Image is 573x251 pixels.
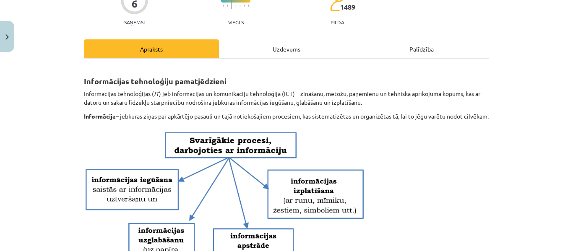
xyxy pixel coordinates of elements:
[5,34,9,40] img: icon-close-lesson-0947bae3869378f0d4975bcd49f059093ad1ed9edebbc8119c70593378902aed.svg
[84,89,489,107] p: Informācijas tehnoloģijas ( ) jeb informācijas un komunikāciju tehnoloģija (ICT) – zināšanu, meto...
[219,39,354,58] div: Uzdevums
[121,19,148,25] p: Saņemsi
[228,19,244,25] p: Viegls
[235,5,236,7] img: icon-short-line-57e1e144782c952c97e751825c79c345078a6d821885a25fce030b3d8c18986b.svg
[227,5,228,7] img: icon-short-line-57e1e144782c952c97e751825c79c345078a6d821885a25fce030b3d8c18986b.svg
[354,39,489,58] div: Palīdzība
[340,3,355,11] span: 1489
[84,112,489,121] p: – jebkuras ziņas par apkārtējo pasauli un tajā notiekošajiem procesiem, kas sistematizētas un org...
[244,5,245,7] img: icon-short-line-57e1e144782c952c97e751825c79c345078a6d821885a25fce030b3d8c18986b.svg
[331,19,344,25] p: pilda
[84,39,219,58] div: Apraksts
[248,5,249,7] img: icon-short-line-57e1e144782c952c97e751825c79c345078a6d821885a25fce030b3d8c18986b.svg
[223,5,224,7] img: icon-short-line-57e1e144782c952c97e751825c79c345078a6d821885a25fce030b3d8c18986b.svg
[84,76,227,86] strong: Informācijas tehnoloģiju pamatjēdzieni
[154,90,159,97] em: IT
[84,112,116,120] strong: Informācija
